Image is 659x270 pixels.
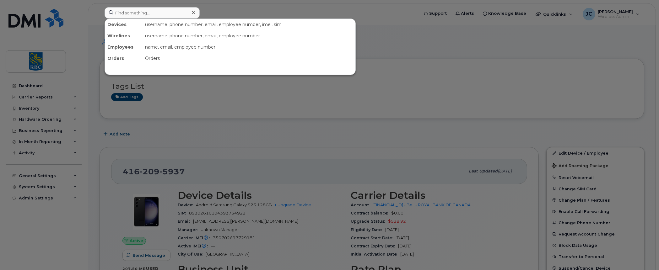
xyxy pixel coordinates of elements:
[105,19,143,30] div: Devices
[143,41,355,53] div: name, email, employee number
[143,19,355,30] div: username, phone number, email, employee number, imei, sim
[105,41,143,53] div: Employees
[143,30,355,41] div: username, phone number, email, employee number
[105,53,143,64] div: Orders
[143,53,355,64] div: Orders
[105,30,143,41] div: Wirelines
